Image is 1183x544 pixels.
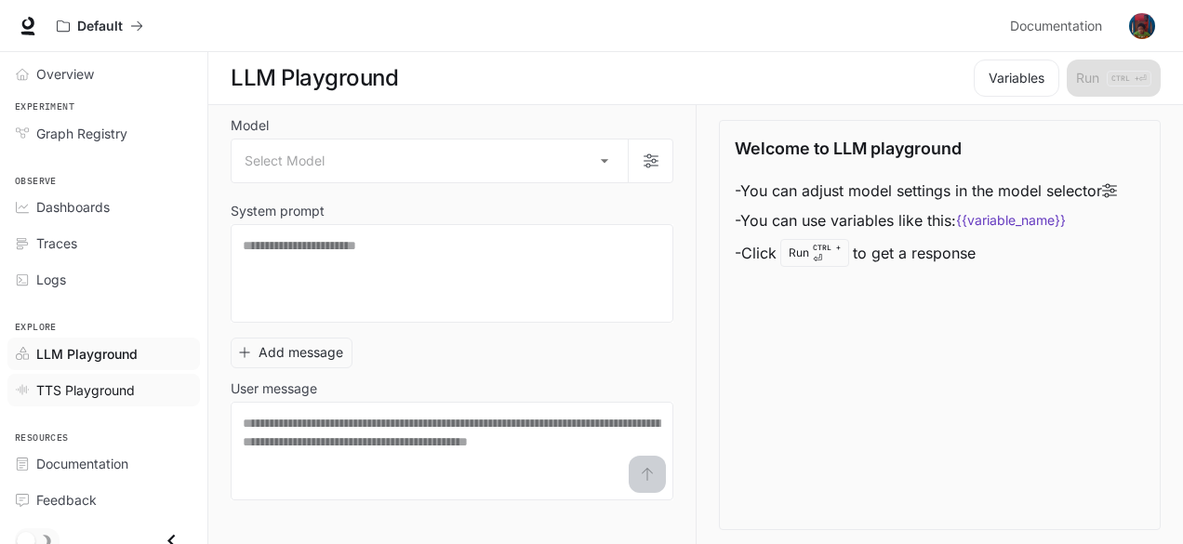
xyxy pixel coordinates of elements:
a: Documentation [1003,7,1116,45]
a: TTS Playground [7,374,200,406]
span: Documentation [1010,15,1102,38]
button: Add message [231,338,352,368]
span: TTS Playground [36,380,135,400]
button: All workspaces [48,7,152,45]
div: Select Model [232,139,628,182]
span: Documentation [36,454,128,473]
button: User avatar [1123,7,1161,45]
p: ⏎ [813,242,841,264]
p: System prompt [231,205,325,218]
a: Traces [7,227,200,259]
p: User message [231,382,317,395]
span: Dashboards [36,197,110,217]
span: Logs [36,270,66,289]
span: LLM Playground [36,344,138,364]
a: Feedback [7,484,200,516]
p: CTRL + [813,242,841,253]
li: - Click to get a response [735,235,1117,271]
span: Traces [36,233,77,253]
p: Welcome to LLM playground [735,136,962,161]
img: User avatar [1129,13,1155,39]
code: {{variable_name}} [956,211,1066,230]
span: Overview [36,64,94,84]
li: - You can adjust model settings in the model selector [735,176,1117,206]
a: Logs [7,263,200,296]
span: Graph Registry [36,124,127,143]
h1: LLM Playground [231,60,398,97]
p: Default [77,19,123,34]
span: Feedback [36,490,97,510]
button: Variables [974,60,1059,97]
div: Run [780,239,849,267]
a: Graph Registry [7,117,200,150]
a: Documentation [7,447,200,480]
p: Model [231,119,269,132]
a: LLM Playground [7,338,200,370]
a: Overview [7,58,200,90]
li: - You can use variables like this: [735,206,1117,235]
span: Select Model [245,152,325,170]
a: Dashboards [7,191,200,223]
